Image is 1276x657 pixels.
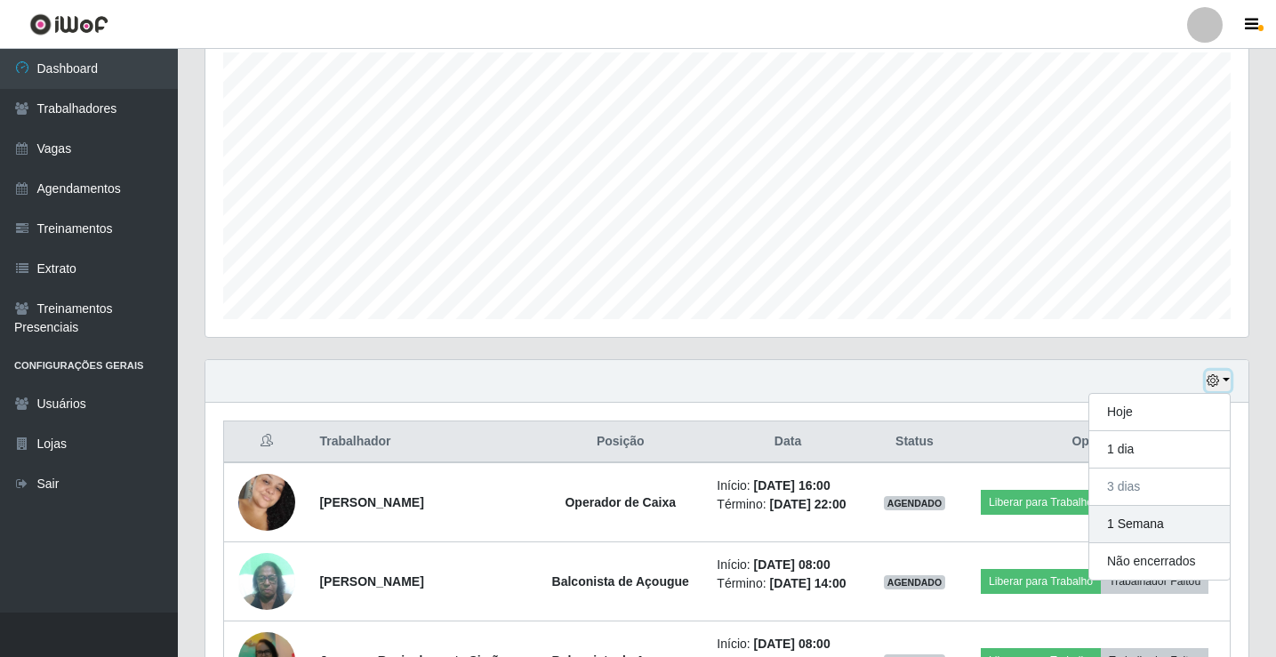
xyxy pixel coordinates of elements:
img: CoreUI Logo [29,13,108,36]
button: Trabalhador Faltou [1101,569,1208,594]
button: Liberar para Trabalho [981,569,1101,594]
time: [DATE] 22:00 [769,497,846,511]
strong: Balconista de Açougue [552,574,689,589]
th: Status [870,421,959,463]
strong: Operador de Caixa [565,495,676,509]
button: Não encerrados [1089,543,1230,580]
th: Opções [959,421,1230,463]
th: Posição [534,421,706,463]
time: [DATE] 14:00 [769,576,846,590]
li: Término: [717,495,858,514]
time: [DATE] 08:00 [754,637,831,651]
button: 3 dias [1089,469,1230,506]
span: AGENDADO [884,496,946,510]
strong: [PERSON_NAME] [319,574,423,589]
button: Liberar para Trabalho [981,490,1101,515]
li: Início: [717,635,858,653]
span: AGENDADO [884,575,946,589]
th: Trabalhador [309,421,534,463]
li: Início: [717,477,858,495]
img: 1704231584676.jpeg [238,543,295,619]
th: Data [706,421,869,463]
img: 1750087788307.jpeg [238,459,295,546]
time: [DATE] 16:00 [754,478,831,493]
button: Hoje [1089,394,1230,431]
time: [DATE] 08:00 [754,557,831,572]
li: Término: [717,574,858,593]
button: 1 Semana [1089,506,1230,543]
li: Início: [717,556,858,574]
button: 1 dia [1089,431,1230,469]
strong: [PERSON_NAME] [319,495,423,509]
